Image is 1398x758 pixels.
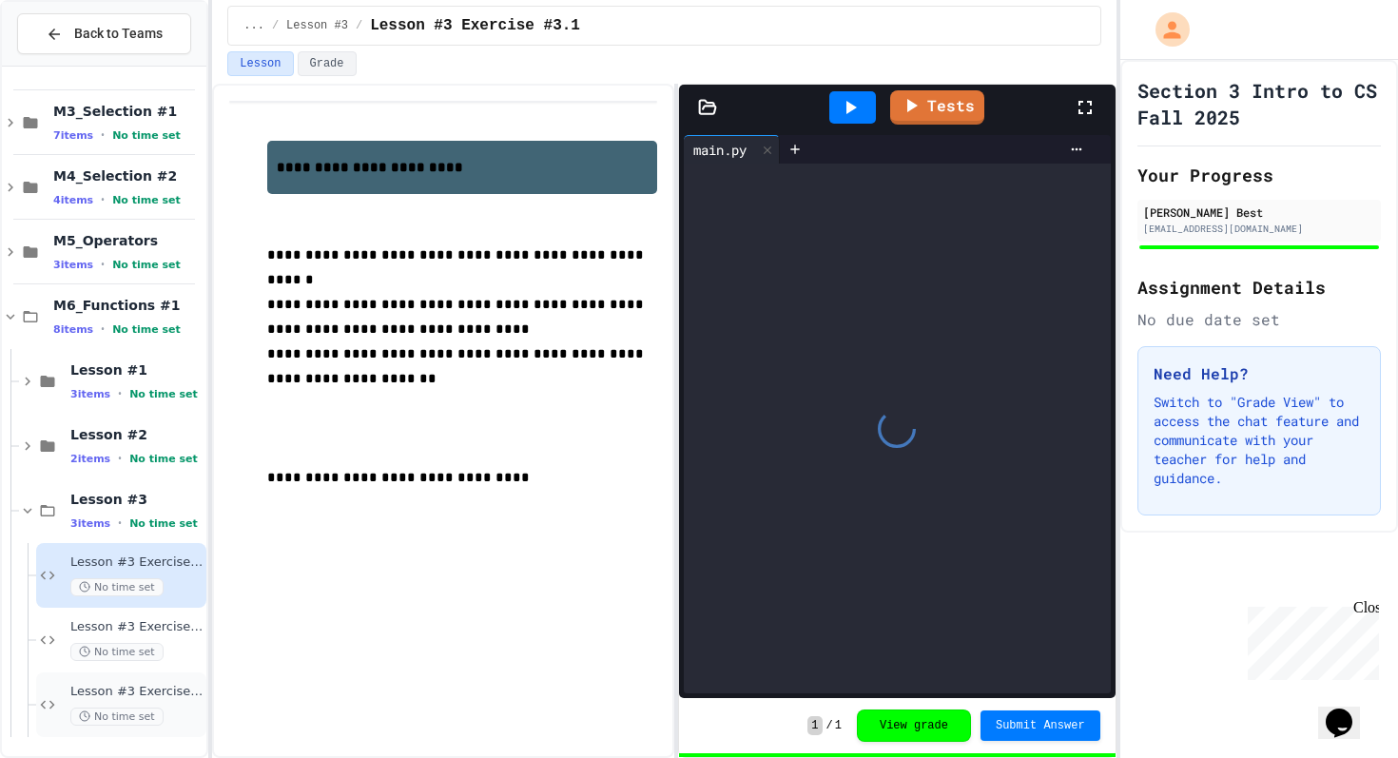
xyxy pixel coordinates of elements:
div: main.py [684,135,780,164]
span: 1 [835,718,842,733]
span: Lesson #3 [70,491,203,508]
span: 1 [807,716,822,735]
button: Submit Answer [981,710,1100,741]
div: My Account [1136,8,1194,51]
h2: Assignment Details [1137,274,1381,301]
span: Lesson #3 [286,18,348,33]
span: Lesson #1 [70,361,203,379]
span: • [101,321,105,337]
h2: Your Progress [1137,162,1381,188]
button: Lesson [227,51,293,76]
span: No time set [112,323,181,336]
div: [EMAIL_ADDRESS][DOMAIN_NAME] [1143,222,1375,236]
span: No time set [112,194,181,206]
span: 7 items [53,129,93,142]
span: M4_Selection #2 [53,167,203,185]
span: Lesson #3 Exercise #3.1 [370,14,580,37]
span: 3 items [53,259,93,271]
span: • [118,515,122,531]
h1: Section 3 Intro to CS Fall 2025 [1137,77,1381,130]
span: M3_Selection #1 [53,103,203,120]
div: main.py [684,140,756,160]
span: / [272,18,279,33]
span: Lesson #3 Exercise #3.3 [70,684,203,700]
span: Lesson #2 [70,426,203,443]
span: No time set [70,708,164,726]
span: • [101,127,105,143]
span: No time set [129,453,198,465]
div: No due date set [1137,308,1381,331]
button: View grade [857,709,971,742]
span: 3 items [70,388,110,400]
iframe: chat widget [1318,682,1379,739]
span: Submit Answer [996,718,1085,733]
span: Lesson #3 Exercise #3.1 [70,554,203,571]
span: No time set [129,388,198,400]
span: M6_Functions #1 [53,297,203,314]
div: Chat with us now!Close [8,8,131,121]
span: No time set [129,517,198,530]
span: 8 items [53,323,93,336]
span: 3 items [70,517,110,530]
span: / [356,18,362,33]
span: • [118,451,122,466]
p: Switch to "Grade View" to access the chat feature and communicate with your teacher for help and ... [1154,393,1365,488]
span: M5_Operators [53,232,203,249]
button: Back to Teams [17,13,191,54]
h3: Need Help? [1154,362,1365,385]
span: • [118,386,122,401]
span: • [101,257,105,272]
span: Back to Teams [74,24,163,44]
iframe: chat widget [1240,599,1379,680]
div: [PERSON_NAME] Best [1143,204,1375,221]
span: No time set [70,643,164,661]
span: No time set [112,259,181,271]
span: Lesson #3 Exercise #3.2 [70,619,203,635]
span: No time set [70,578,164,596]
span: ... [243,18,264,33]
span: 4 items [53,194,93,206]
span: / [826,718,833,733]
span: 2 items [70,453,110,465]
a: Tests [890,90,984,125]
button: Grade [298,51,357,76]
span: • [101,192,105,207]
span: No time set [112,129,181,142]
